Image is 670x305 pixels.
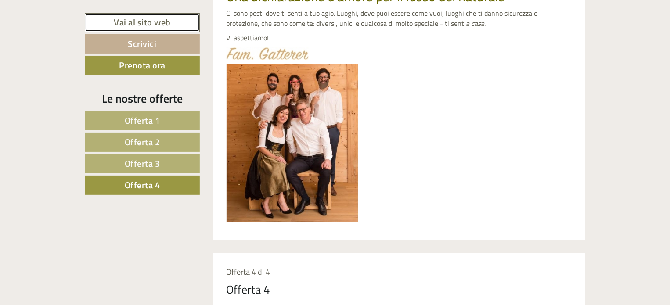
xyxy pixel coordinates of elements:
[125,114,160,127] span: Offerta 1
[85,34,200,54] a: Scrivici
[466,18,470,29] em: a
[85,90,200,107] div: Le nostre offerte
[85,56,200,75] a: Prenota ora
[227,33,573,43] p: Vi aspettiamo!
[227,281,270,298] div: Offerta 4
[227,64,358,222] img: image
[125,135,160,149] span: Offerta 2
[85,13,200,32] a: Vai al sito web
[227,266,270,278] span: Offerta 4 di 4
[472,18,485,29] em: casa
[125,157,160,170] span: Offerta 3
[125,178,160,192] span: Offerta 4
[227,47,309,60] img: image
[227,8,573,29] p: Ci sono posti dove ti senti a tuo agio. Luoghi, dove puoi essere come vuoi, luoghi che ti danno s...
